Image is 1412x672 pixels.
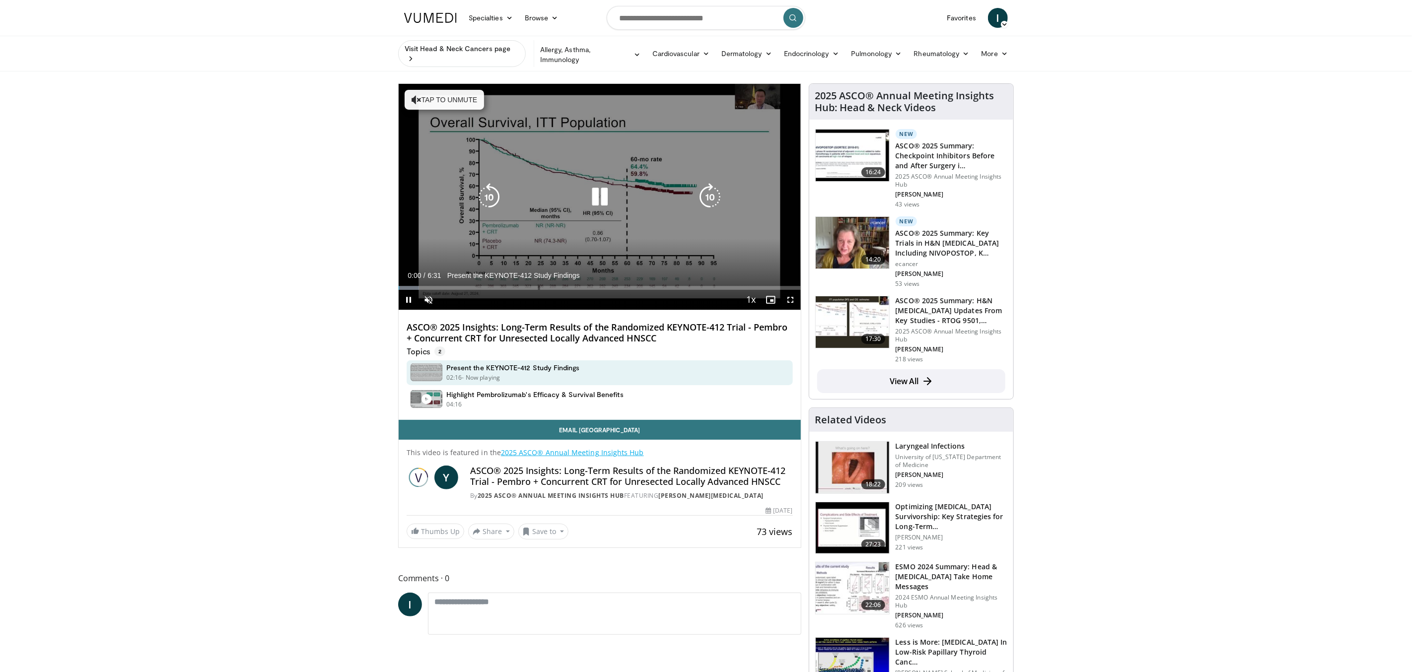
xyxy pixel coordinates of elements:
[462,373,500,382] p: - Now playing
[861,539,885,549] span: 27:23
[815,502,1007,554] a: 27:23 Optimizing [MEDICAL_DATA] Survivorship: Key Strategies for Long-Term… [PERSON_NAME] 221 views
[896,534,1007,541] p: [PERSON_NAME]
[646,44,715,64] a: Cardiovascular
[407,466,430,489] img: 2025 ASCO® Annual Meeting Insights Hub
[861,167,885,177] span: 16:24
[816,502,889,554] img: 8d033426-9480-400e-9567-77774ddc8491.150x105_q85_crop-smart_upscale.jpg
[816,217,889,269] img: bf208871-be20-40ba-9e2f-69cae69da7d5.150x105_q85_crop-smart_upscale.jpg
[404,13,457,23] img: VuMedi Logo
[766,506,792,515] div: [DATE]
[896,228,1007,258] h3: ASCO® 2025 Summary: Key Trials in H&N [MEDICAL_DATA] Including NIVOPOSTOP, K…
[908,44,976,64] a: Rheumatology
[468,524,514,539] button: Share
[419,290,438,310] button: Unmute
[896,216,918,226] p: New
[896,481,923,489] p: 209 views
[446,400,462,409] p: 04:16
[816,130,889,181] img: a81f5811-1ccf-4ee7-8ec2-23477a0c750b.150x105_q85_crop-smart_upscale.jpg
[896,355,923,363] p: 218 views
[861,479,885,489] span: 18:22
[896,441,1007,451] h3: Laryngeal Infections
[424,271,425,279] span: /
[896,129,918,139] p: New
[463,8,519,28] a: Specialties
[778,44,845,64] a: Endocrinology
[434,466,458,489] a: Y
[896,543,923,551] p: 221 views
[976,44,1014,64] a: More
[816,562,889,614] img: 65890bc5-a21f-4f63-9aef-8c1250ce392a.150x105_q85_crop-smart_upscale.jpg
[446,373,462,382] p: 02:16
[896,611,1007,619] p: [PERSON_NAME]
[815,562,1007,629] a: 22:06 ESMO 2024 Summary: Head & [MEDICAL_DATA] Take Home Messages 2024 ESMO Annual Meeting Insigh...
[896,270,1007,278] p: [PERSON_NAME]
[816,296,889,348] img: 7252e7b3-1b57-45cd-9037-c1da77b224bc.150x105_q85_crop-smart_upscale.jpg
[447,271,580,280] span: Present the KEYNOTE-412 Study Findings
[896,296,1007,326] h3: ASCO® 2025 Summary: H&N [MEDICAL_DATA] Updates From Key Studies - RTOG 9501,…
[519,8,565,28] a: Browse
[817,369,1005,393] a: View All
[741,290,761,310] button: Playback Rate
[896,173,1007,189] p: 2025 ASCO® Annual Meeting Insights Hub
[408,271,421,279] span: 0:00
[816,442,889,493] img: 188d0c6c-f9f5-4f72-b8a0-24dee383b8db.150x105_q85_crop-smart_upscale.jpg
[407,448,793,458] p: This video is featured in the
[781,290,801,310] button: Fullscreen
[407,346,445,356] p: Topics
[501,448,644,457] a: 2025 ASCO® Annual Meeting Insights Hub
[896,191,1007,199] p: [PERSON_NAME]
[715,44,778,64] a: Dermatology
[815,441,1007,494] a: 18:22 Laryngeal Infections University of [US_STATE] Department of Medicine [PERSON_NAME] 209 views
[896,280,920,288] p: 53 views
[815,216,1007,288] a: 14:20 New ASCO® 2025 Summary: Key Trials in H&N [MEDICAL_DATA] Including NIVOPOSTOP, K… ecancer [...
[446,363,580,372] h4: Present the KEYNOTE-412 Study Findings
[470,491,793,500] div: By FEATURING
[427,271,441,279] span: 6:31
[815,129,1007,208] a: 16:24 New ASCO® 2025 Summary: Checkpoint Inhibitors Before and After Surgery i… 2025 ASCO® Annual...
[399,286,801,290] div: Progress Bar
[896,141,1007,171] h3: ASCO® 2025 Summary: Checkpoint Inhibitors Before and After Surgery i…
[761,290,781,310] button: Enable picture-in-picture mode
[896,562,1007,592] h3: ESMO 2024 Summary: Head & [MEDICAL_DATA] Take Home Messages
[757,526,793,538] span: 73 views
[896,345,1007,353] p: [PERSON_NAME]
[896,328,1007,343] p: 2025 ASCO® Annual Meeting Insights Hub
[407,322,793,343] h4: ASCO® 2025 Insights: Long-Term Results of the Randomized KEYNOTE-412 Trial - Pembro + Concurrent ...
[398,40,526,67] a: Visit Head & Neck Cancers page
[659,491,764,500] a: [PERSON_NAME][MEDICAL_DATA]
[534,45,646,65] a: Allergy, Asthma, Immunology
[815,414,887,426] h4: Related Videos
[446,390,624,399] h4: Highlight Pembrolizumab's Efficacy & Survival Benefits
[896,621,923,629] p: 626 views
[896,201,920,208] p: 43 views
[607,6,805,30] input: Search topics, interventions
[988,8,1008,28] a: I
[896,453,1007,469] p: University of [US_STATE] Department of Medicine
[861,600,885,610] span: 22:06
[896,594,1007,609] p: 2024 ESMO Annual Meeting Insights Hub
[861,255,885,265] span: 14:20
[470,466,793,487] h4: ASCO® 2025 Insights: Long-Term Results of the Randomized KEYNOTE-412 Trial - Pembro + Concurrent ...
[478,491,624,500] a: 2025 ASCO® Annual Meeting Insights Hub
[399,290,419,310] button: Pause
[399,84,801,310] video-js: Video Player
[518,524,569,539] button: Save to
[815,90,1007,114] h4: 2025 ASCO® Annual Meeting Insights Hub: Head & Neck Videos
[861,334,885,344] span: 17:30
[845,44,908,64] a: Pulmonology
[896,637,1007,667] h3: Less is More: [MEDICAL_DATA] In Low-Risk Papillary Thyroid Canc…
[896,502,1007,532] h3: Optimizing [MEDICAL_DATA] Survivorship: Key Strategies for Long-Term…
[896,260,1007,268] p: ecancer
[399,420,801,440] a: Email [GEOGRAPHIC_DATA]
[398,593,422,616] a: I
[398,572,801,585] span: Comments 0
[434,346,445,356] span: 2
[815,296,1007,363] a: 17:30 ASCO® 2025 Summary: H&N [MEDICAL_DATA] Updates From Key Studies - RTOG 9501,… 2025 ASCO® An...
[407,524,464,539] a: Thumbs Up
[896,471,1007,479] p: [PERSON_NAME]
[405,90,484,110] button: Tap to unmute
[941,8,982,28] a: Favorites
